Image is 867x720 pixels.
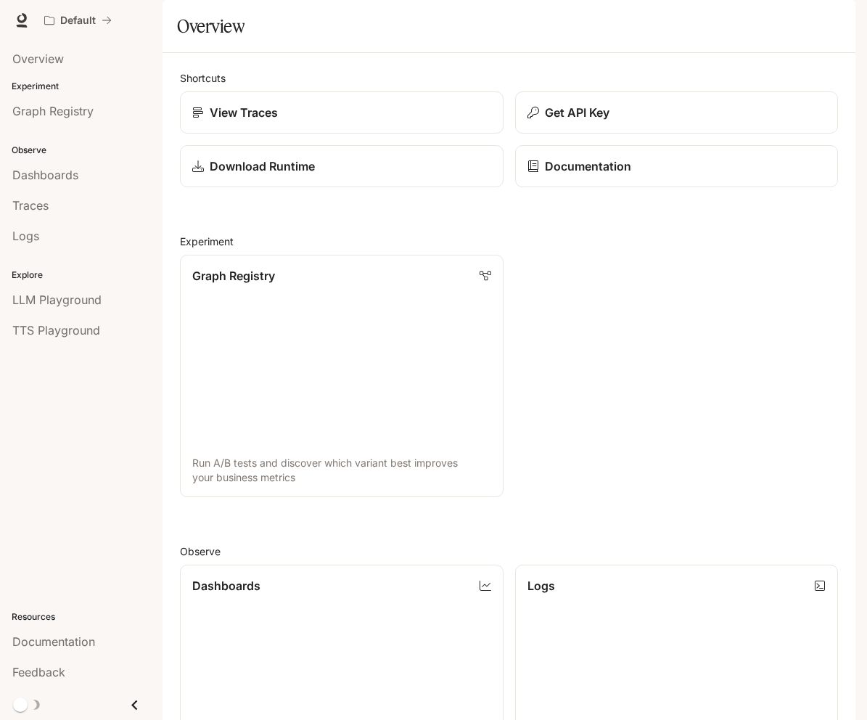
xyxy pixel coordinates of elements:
p: Get API Key [545,104,609,121]
h1: Overview [177,12,245,41]
a: Documentation [515,145,839,187]
a: Graph RegistryRun A/B tests and discover which variant best improves your business metrics [180,255,504,497]
a: View Traces [180,91,504,134]
p: Download Runtime [210,157,315,175]
p: Dashboards [192,577,260,594]
p: Run A/B tests and discover which variant best improves your business metrics [192,456,491,485]
h2: Shortcuts [180,70,838,86]
h2: Experiment [180,234,838,249]
p: Logs [527,577,555,594]
a: Download Runtime [180,145,504,187]
p: Graph Registry [192,267,275,285]
button: All workspaces [38,6,118,35]
p: Default [60,15,96,27]
p: Documentation [545,157,631,175]
p: View Traces [210,104,278,121]
h2: Observe [180,544,838,559]
button: Get API Key [515,91,839,134]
